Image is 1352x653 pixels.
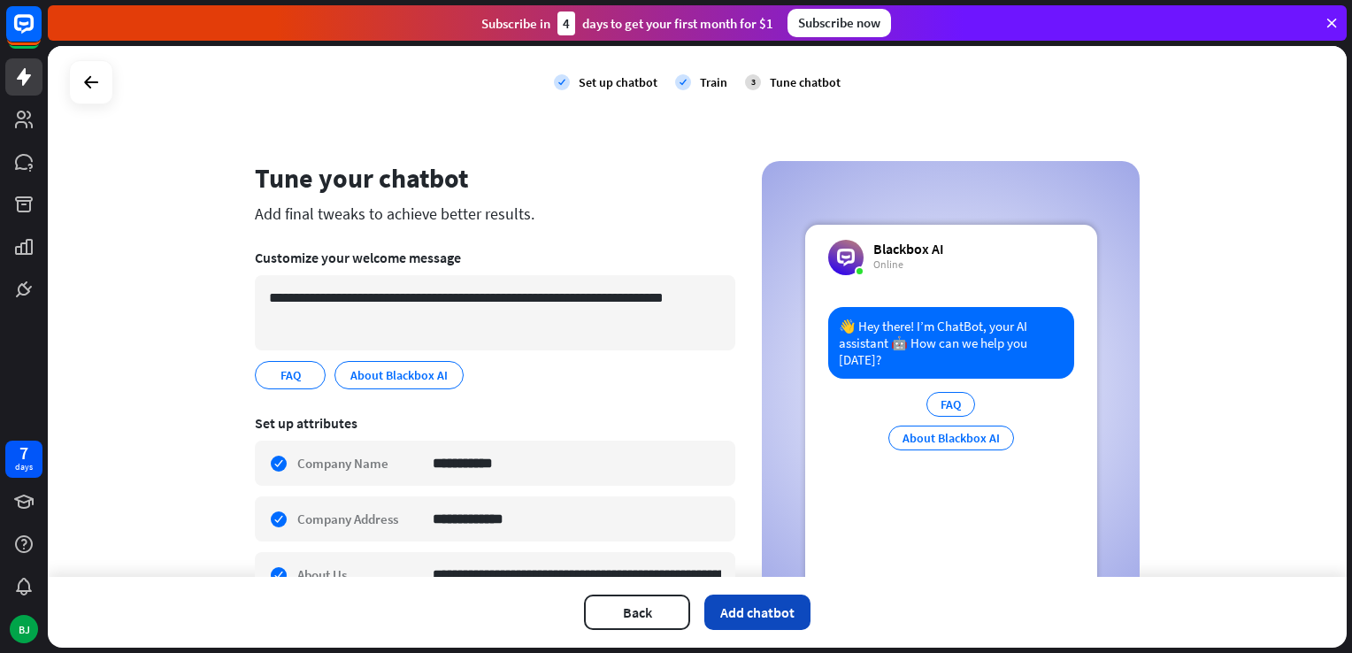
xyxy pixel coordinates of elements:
[15,461,33,473] div: days
[10,615,38,643] div: BJ
[554,74,570,90] i: check
[481,12,773,35] div: Subscribe in days to get your first month for $1
[873,257,944,272] div: Online
[279,365,303,385] span: FAQ
[770,74,841,90] div: Tune chatbot
[888,426,1014,450] div: About Blackbox AI
[255,414,735,432] div: Set up attributes
[675,74,691,90] i: check
[255,161,735,195] div: Tune your chatbot
[926,392,975,417] div: FAQ
[349,365,449,385] span: About Blackbox AI
[745,74,761,90] div: 3
[828,307,1074,379] div: 👋 Hey there! I’m ChatBot, your AI assistant 🤖 How can we help you [DATE]?
[704,595,810,630] button: Add chatbot
[700,74,727,90] div: Train
[255,249,735,266] div: Customize your welcome message
[14,7,67,60] button: Open LiveChat chat widget
[5,441,42,478] a: 7 days
[787,9,891,37] div: Subscribe now
[557,12,575,35] div: 4
[19,445,28,461] div: 7
[873,240,944,257] div: Blackbox AI
[255,204,735,224] div: Add final tweaks to achieve better results.
[584,595,690,630] button: Back
[579,74,657,90] div: Set up chatbot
